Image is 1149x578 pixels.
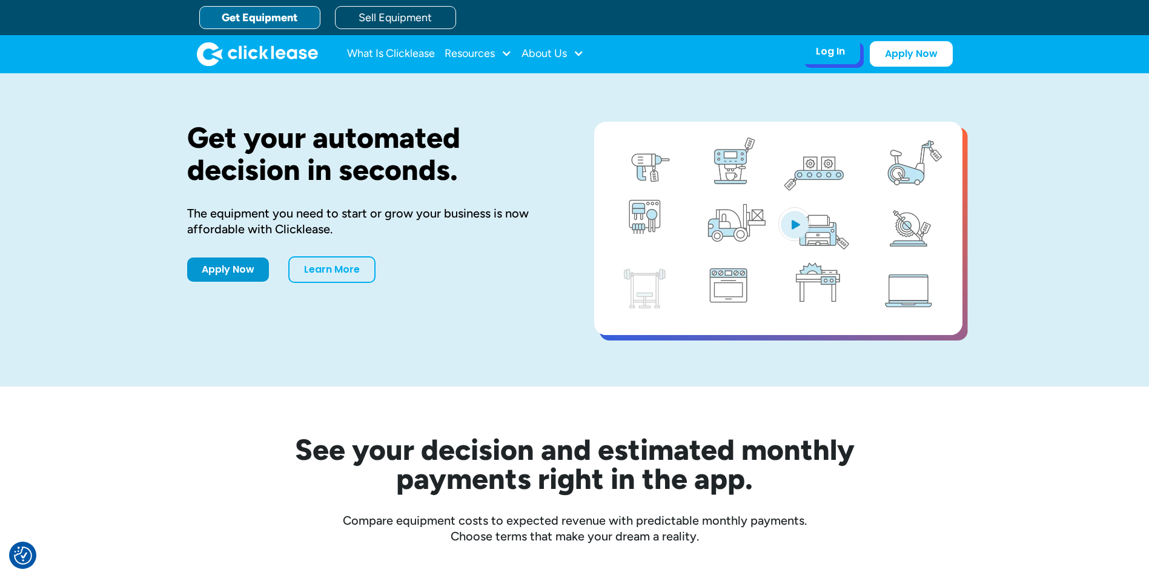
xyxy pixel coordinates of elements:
[14,546,32,565] img: Revisit consent button
[816,45,845,58] div: Log In
[594,122,962,335] a: open lightbox
[187,205,555,237] div: The equipment you need to start or grow your business is now affordable with Clicklease.
[335,6,456,29] a: Sell Equipment
[288,256,376,283] a: Learn More
[187,513,962,544] div: Compare equipment costs to expected revenue with predictable monthly payments. Choose terms that ...
[445,42,512,66] div: Resources
[197,42,318,66] a: home
[778,207,811,241] img: Blue play button logo on a light blue circular background
[870,41,953,67] a: Apply Now
[347,42,435,66] a: What Is Clicklease
[199,6,320,29] a: Get Equipment
[187,122,555,186] h1: Get your automated decision in seconds.
[522,42,584,66] div: About Us
[236,435,914,493] h2: See your decision and estimated monthly payments right in the app.
[187,257,269,282] a: Apply Now
[197,42,318,66] img: Clicklease logo
[14,546,32,565] button: Consent Preferences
